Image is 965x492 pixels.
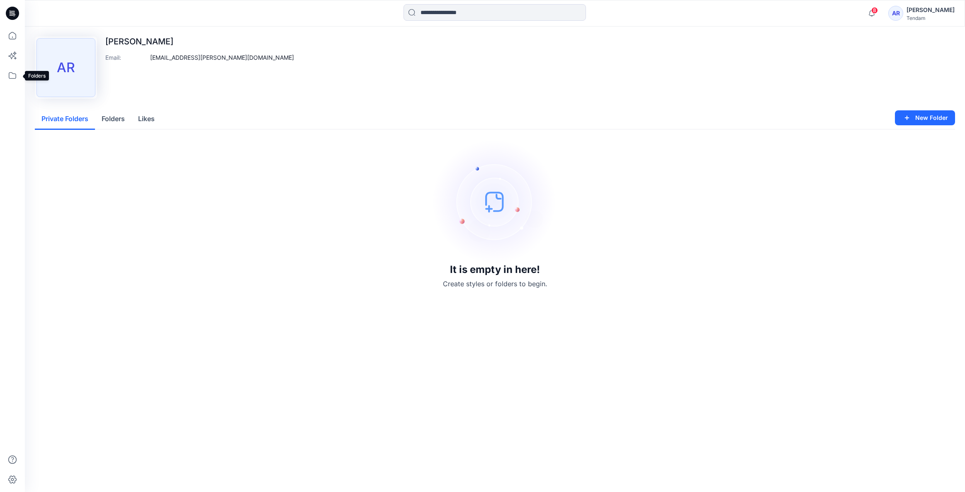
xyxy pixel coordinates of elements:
[150,53,294,62] p: [EMAIL_ADDRESS][PERSON_NAME][DOMAIN_NAME]
[888,6,903,21] div: AR
[95,109,131,130] button: Folders
[35,109,95,130] button: Private Folders
[450,264,540,275] h3: It is empty in here!
[131,109,161,130] button: Likes
[895,110,955,125] button: New Folder
[871,7,878,14] span: 8
[907,5,955,15] div: [PERSON_NAME]
[105,37,294,46] p: [PERSON_NAME]
[36,38,95,97] div: AR
[105,53,147,62] p: Email :
[907,15,955,21] div: Tendam
[443,279,547,289] p: Create styles or folders to begin.
[433,139,557,264] img: empty-state-image.svg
